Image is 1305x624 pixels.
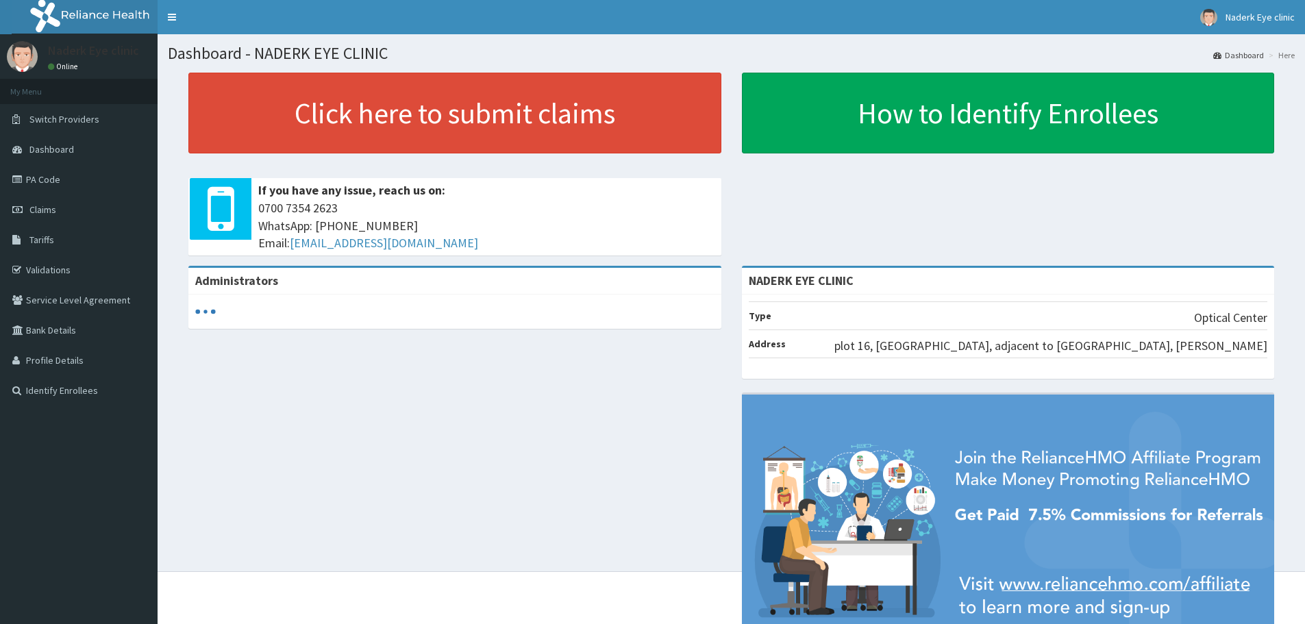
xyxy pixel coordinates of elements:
[7,41,38,72] img: User Image
[29,203,56,216] span: Claims
[195,301,216,322] svg: audio-loading
[1200,9,1217,26] img: User Image
[834,337,1267,355] p: plot 16, [GEOGRAPHIC_DATA], adjacent to [GEOGRAPHIC_DATA], [PERSON_NAME]
[290,235,478,251] a: [EMAIL_ADDRESS][DOMAIN_NAME]
[749,338,786,350] b: Address
[48,45,139,57] p: Naderk Eye clinic
[258,182,445,198] b: If you have any issue, reach us on:
[1194,309,1267,327] p: Optical Center
[29,113,99,125] span: Switch Providers
[1265,49,1295,61] li: Here
[1213,49,1264,61] a: Dashboard
[749,273,854,288] strong: NADERK EYE CLINIC
[195,273,278,288] b: Administrators
[1226,11,1295,23] span: Naderk Eye clinic
[48,62,81,71] a: Online
[742,73,1275,153] a: How to Identify Enrollees
[168,45,1295,62] h1: Dashboard - NADERK EYE CLINIC
[29,143,74,155] span: Dashboard
[29,234,54,246] span: Tariffs
[188,73,721,153] a: Click here to submit claims
[749,310,771,322] b: Type
[258,199,714,252] span: 0700 7354 2623 WhatsApp: [PHONE_NUMBER] Email:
